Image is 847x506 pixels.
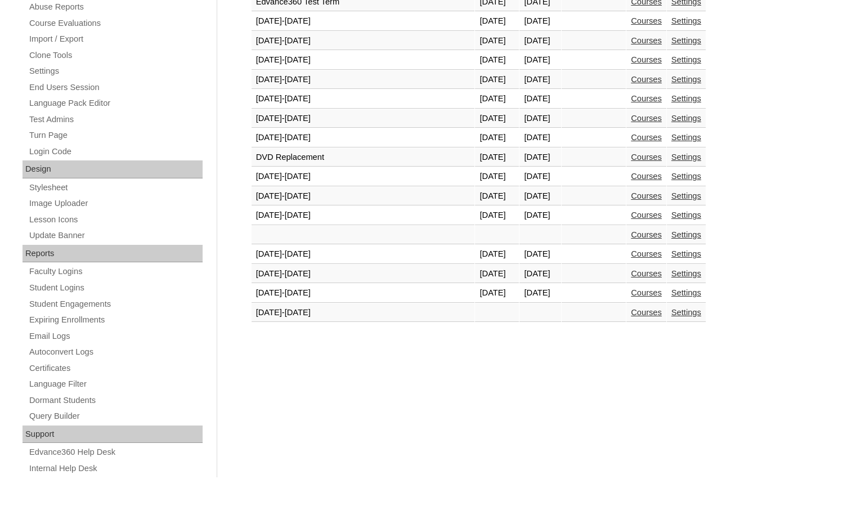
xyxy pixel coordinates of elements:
[252,148,475,167] td: DVD Replacement
[519,187,561,206] td: [DATE]
[28,128,203,142] a: Turn Page
[28,64,203,78] a: Settings
[28,462,203,476] a: Internal Help Desk
[631,55,662,64] a: Courses
[671,133,701,142] a: Settings
[252,303,475,323] td: [DATE]-[DATE]
[28,297,203,311] a: Student Engagements
[252,51,475,70] td: [DATE]-[DATE]
[519,128,561,147] td: [DATE]
[28,329,203,343] a: Email Logs
[475,32,519,51] td: [DATE]
[671,308,701,317] a: Settings
[671,211,701,220] a: Settings
[631,75,662,84] a: Courses
[252,206,475,225] td: [DATE]-[DATE]
[252,245,475,264] td: [DATE]-[DATE]
[671,94,701,103] a: Settings
[23,245,203,263] div: Reports
[671,16,701,25] a: Settings
[631,16,662,25] a: Courses
[28,281,203,295] a: Student Logins
[28,345,203,359] a: Autoconvert Logs
[252,284,475,303] td: [DATE]-[DATE]
[519,51,561,70] td: [DATE]
[28,213,203,227] a: Lesson Icons
[519,284,561,303] td: [DATE]
[631,172,662,181] a: Courses
[631,133,662,142] a: Courses
[28,181,203,195] a: Stylesheet
[519,89,561,109] td: [DATE]
[28,377,203,391] a: Language Filter
[28,393,203,408] a: Dormant Students
[671,55,701,64] a: Settings
[519,265,561,284] td: [DATE]
[519,245,561,264] td: [DATE]
[252,89,475,109] td: [DATE]-[DATE]
[671,172,701,181] a: Settings
[671,36,701,45] a: Settings
[28,16,203,30] a: Course Evaluations
[631,249,662,258] a: Courses
[252,70,475,89] td: [DATE]-[DATE]
[671,269,701,278] a: Settings
[28,409,203,423] a: Query Builder
[631,36,662,45] a: Courses
[28,361,203,375] a: Certificates
[631,114,662,123] a: Courses
[671,114,701,123] a: Settings
[23,160,203,178] div: Design
[28,32,203,46] a: Import / Export
[671,249,701,258] a: Settings
[475,167,519,186] td: [DATE]
[631,191,662,200] a: Courses
[631,230,662,239] a: Courses
[252,12,475,31] td: [DATE]-[DATE]
[28,96,203,110] a: Language Pack Editor
[28,445,203,459] a: Edvance360 Help Desk
[519,167,561,186] td: [DATE]
[28,196,203,211] a: Image Uploader
[475,265,519,284] td: [DATE]
[475,128,519,147] td: [DATE]
[475,51,519,70] td: [DATE]
[519,148,561,167] td: [DATE]
[631,211,662,220] a: Courses
[475,206,519,225] td: [DATE]
[631,94,662,103] a: Courses
[28,229,203,243] a: Update Banner
[475,89,519,109] td: [DATE]
[23,426,203,444] div: Support
[671,191,701,200] a: Settings
[475,148,519,167] td: [DATE]
[28,265,203,279] a: Faculty Logins
[519,32,561,51] td: [DATE]
[631,269,662,278] a: Courses
[671,153,701,162] a: Settings
[28,313,203,327] a: Expiring Enrollments
[671,230,701,239] a: Settings
[475,12,519,31] td: [DATE]
[252,109,475,128] td: [DATE]-[DATE]
[475,109,519,128] td: [DATE]
[475,70,519,89] td: [DATE]
[28,113,203,127] a: Test Admins
[475,284,519,303] td: [DATE]
[631,308,662,317] a: Courses
[475,187,519,206] td: [DATE]
[671,75,701,84] a: Settings
[519,206,561,225] td: [DATE]
[252,128,475,147] td: [DATE]-[DATE]
[28,48,203,62] a: Clone Tools
[631,153,662,162] a: Courses
[252,187,475,206] td: [DATE]-[DATE]
[671,288,701,297] a: Settings
[519,70,561,89] td: [DATE]
[252,32,475,51] td: [DATE]-[DATE]
[28,80,203,95] a: End Users Session
[252,265,475,284] td: [DATE]-[DATE]
[631,288,662,297] a: Courses
[519,109,561,128] td: [DATE]
[252,167,475,186] td: [DATE]-[DATE]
